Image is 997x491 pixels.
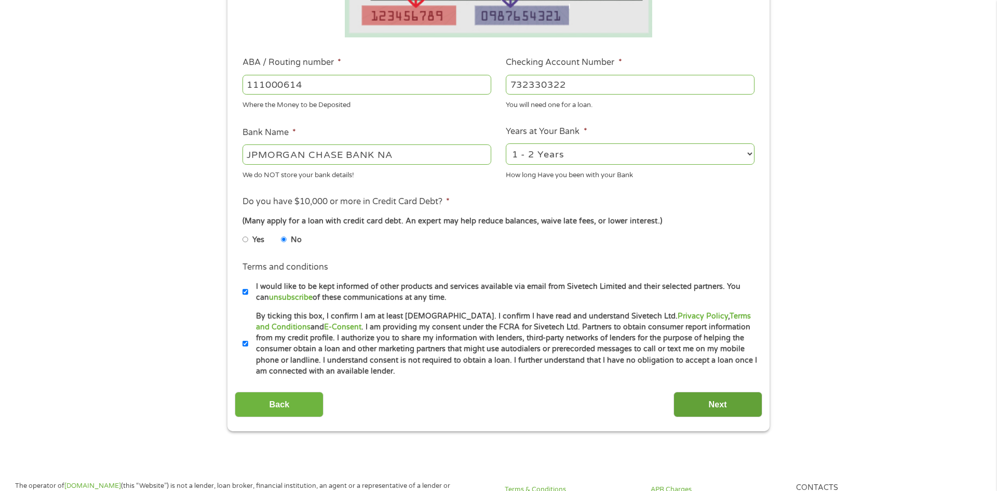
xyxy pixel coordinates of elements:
[242,75,491,95] input: 263177916
[678,312,728,321] a: Privacy Policy
[506,57,622,68] label: Checking Account Number
[256,312,751,331] a: Terms and Conditions
[324,323,361,331] a: E-Consent
[506,97,755,111] div: You will need one for a loan.
[506,75,755,95] input: 345634636
[252,234,264,246] label: Yes
[242,262,328,273] label: Terms and conditions
[506,126,587,137] label: Years at Your Bank
[248,311,758,377] label: By ticking this box, I confirm I am at least [DEMOGRAPHIC_DATA]. I confirm I have read and unders...
[269,293,313,302] a: unsubscribe
[242,166,491,180] div: We do NOT store your bank details!
[235,392,324,417] input: Back
[242,57,341,68] label: ABA / Routing number
[248,281,758,303] label: I would like to be kept informed of other products and services available via email from Sivetech...
[506,166,755,180] div: How long Have you been with your Bank
[673,392,762,417] input: Next
[242,196,450,207] label: Do you have $10,000 or more in Credit Card Debt?
[291,234,302,246] label: No
[242,97,491,111] div: Where the Money to be Deposited
[64,482,121,490] a: [DOMAIN_NAME]
[242,216,755,227] div: (Many apply for a loan with credit card debt. An expert may help reduce balances, waive late fees...
[242,127,296,138] label: Bank Name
